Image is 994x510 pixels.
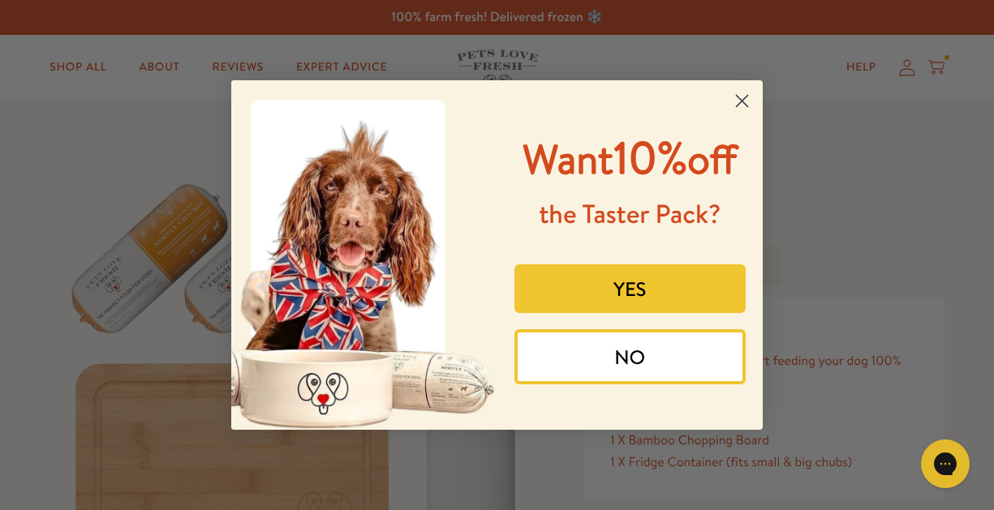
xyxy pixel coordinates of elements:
[728,87,756,115] button: Close dialog
[514,264,747,313] button: YES
[523,131,613,187] span: Want
[514,329,747,384] button: NO
[231,80,497,430] img: 8afefe80-1ef6-417a-b86b-9520c2248d41.jpeg
[523,126,738,188] span: 10%
[687,131,738,187] span: off
[539,196,721,232] span: the Taster Pack?
[913,434,978,494] iframe: Gorgias live chat messenger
